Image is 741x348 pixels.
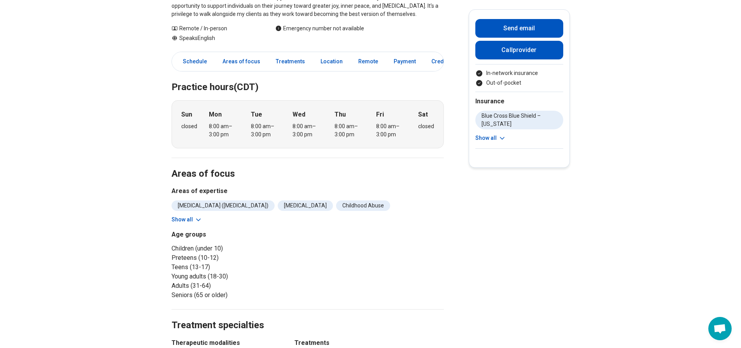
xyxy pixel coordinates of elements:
[418,110,428,119] strong: Sat
[293,110,305,119] strong: Wed
[475,19,563,38] button: Send email
[172,253,305,263] li: Preteens (10-12)
[475,134,506,142] button: Show all
[418,122,434,130] div: closed
[172,200,275,211] li: [MEDICAL_DATA] ([MEDICAL_DATA])
[172,244,305,253] li: Children (under 10)
[427,54,470,70] a: Credentials
[172,100,444,148] div: When does the program meet?
[376,110,384,119] strong: Fri
[294,338,444,348] h3: Treatments
[172,263,305,272] li: Teens (13-17)
[218,54,265,70] a: Areas of focus
[275,24,364,33] div: Emergency number not available
[172,291,305,300] li: Seniors (65 or older)
[354,54,383,70] a: Remote
[172,281,305,291] li: Adults (31-64)
[172,216,202,224] button: Show all
[172,149,444,181] h2: Areas of focus
[475,97,563,106] h2: Insurance
[172,62,444,94] h2: Practice hours (CDT)
[181,110,192,119] strong: Sun
[336,200,390,211] li: Childhood Abuse
[376,122,406,139] div: 8:00 am – 3:00 pm
[172,186,444,196] h3: Areas of expertise
[475,41,563,59] button: Callprovider
[475,69,563,77] li: In-network insurance
[172,338,280,348] h3: Therapeutic modalities
[172,24,260,33] div: Remote / In-person
[209,110,222,119] strong: Mon
[475,79,563,87] li: Out-of-pocket
[181,122,197,130] div: closed
[293,122,322,139] div: 8:00 am – 3:00 pm
[475,69,563,87] ul: Payment options
[172,300,444,332] h2: Treatment specialties
[475,111,563,129] li: Blue Cross Blue Shield – [US_STATE]
[251,110,262,119] strong: Tue
[708,317,732,340] a: Open chat
[389,54,420,70] a: Payment
[278,200,333,211] li: [MEDICAL_DATA]
[172,34,260,42] div: Speaks English
[173,54,212,70] a: Schedule
[209,122,239,139] div: 8:00 am – 3:00 pm
[172,230,305,239] h3: Age groups
[316,54,347,70] a: Location
[335,122,364,139] div: 8:00 am – 3:00 pm
[271,54,310,70] a: Treatments
[251,122,281,139] div: 8:00 am – 3:00 pm
[335,110,346,119] strong: Thu
[172,272,305,281] li: Young adults (18-30)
